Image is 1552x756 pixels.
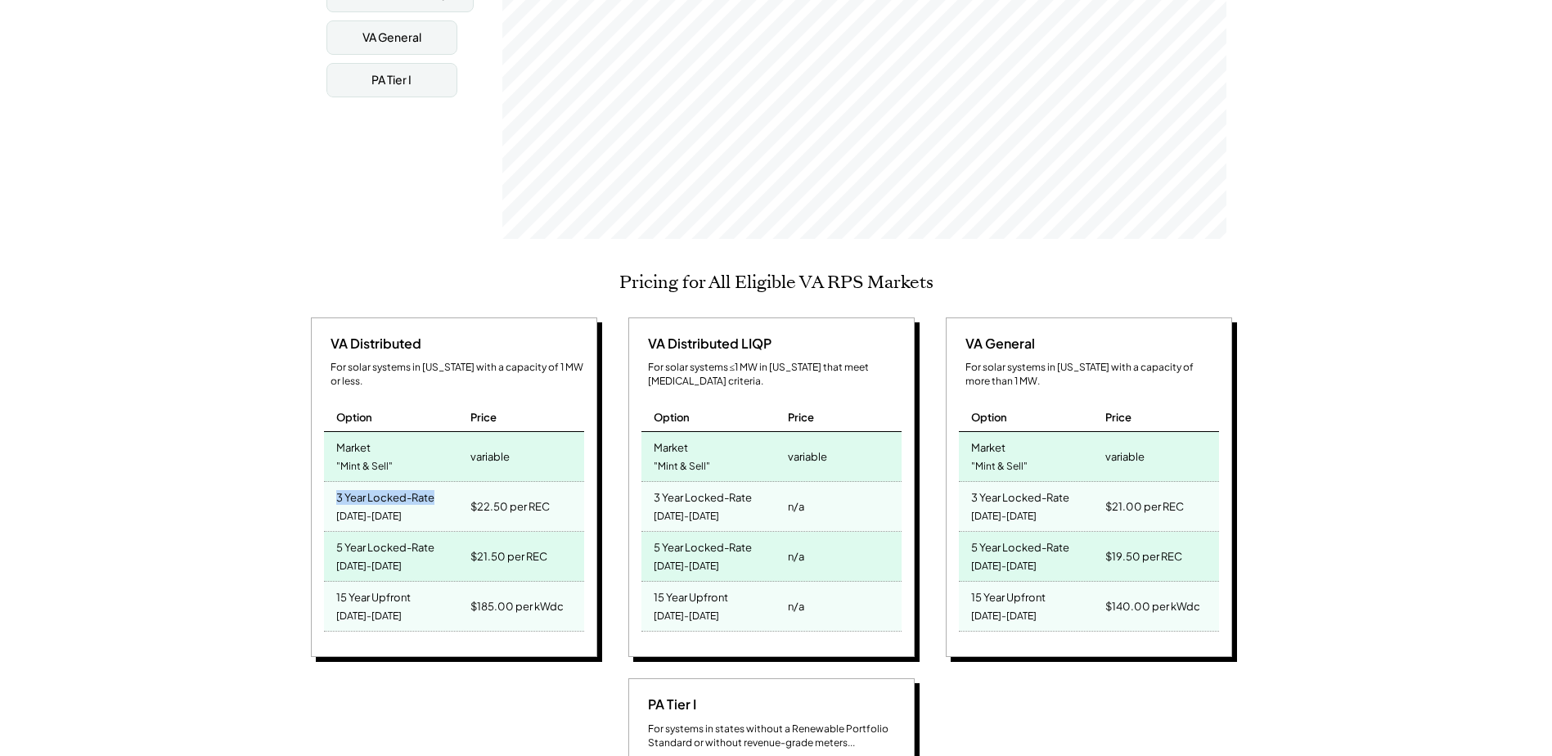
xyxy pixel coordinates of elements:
div: VA General [959,335,1035,353]
div: 15 Year Upfront [336,586,411,605]
div: Market [654,436,688,455]
div: [DATE]-[DATE] [654,506,719,528]
div: $185.00 per kWdc [470,595,564,618]
div: [DATE]-[DATE] [971,556,1037,578]
div: VA Distributed LIQP [641,335,772,353]
div: n/a [788,545,804,568]
div: $21.00 per REC [1105,495,1184,518]
div: $19.50 per REC [1105,545,1182,568]
div: VA Distributed [324,335,421,353]
div: variable [470,445,510,468]
div: 15 Year Upfront [971,586,1046,605]
div: For solar systems in [US_STATE] with a capacity of 1 MW or less. [331,361,584,389]
div: PA Tier I [371,72,412,88]
div: Price [788,410,814,425]
div: 5 Year Locked-Rate [654,536,752,555]
div: "Mint & Sell" [654,456,710,478]
div: $22.50 per REC [470,495,550,518]
div: For solar systems ≤1 MW in [US_STATE] that meet [MEDICAL_DATA] criteria. [648,361,902,389]
div: 3 Year Locked-Rate [336,486,434,505]
div: 15 Year Upfront [654,586,728,605]
div: Market [336,436,371,455]
div: Option [654,410,690,425]
div: For solar systems in [US_STATE] with a capacity of more than 1 MW. [965,361,1219,389]
div: $21.50 per REC [470,545,547,568]
div: [DATE]-[DATE] [336,605,402,628]
div: variable [1105,445,1145,468]
div: "Mint & Sell" [971,456,1028,478]
div: $140.00 per kWdc [1105,595,1200,618]
div: For systems in states without a Renewable Portfolio Standard or without revenue-grade meters... [648,722,902,750]
div: [DATE]-[DATE] [654,556,719,578]
div: [DATE]-[DATE] [654,605,719,628]
div: 3 Year Locked-Rate [654,486,752,505]
div: [DATE]-[DATE] [336,506,402,528]
div: Option [336,410,372,425]
div: 5 Year Locked-Rate [336,536,434,555]
div: Price [1105,410,1131,425]
div: "Mint & Sell" [336,456,393,478]
div: 3 Year Locked-Rate [971,486,1069,505]
div: VA General [362,29,421,46]
div: [DATE]-[DATE] [336,556,402,578]
div: n/a [788,595,804,618]
div: n/a [788,495,804,518]
div: [DATE]-[DATE] [971,506,1037,528]
div: variable [788,445,827,468]
div: Market [971,436,1005,455]
div: Price [470,410,497,425]
div: 5 Year Locked-Rate [971,536,1069,555]
h2: Pricing for All Eligible VA RPS Markets [619,272,933,293]
div: Option [971,410,1007,425]
div: [DATE]-[DATE] [971,605,1037,628]
div: PA Tier I [641,695,696,713]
